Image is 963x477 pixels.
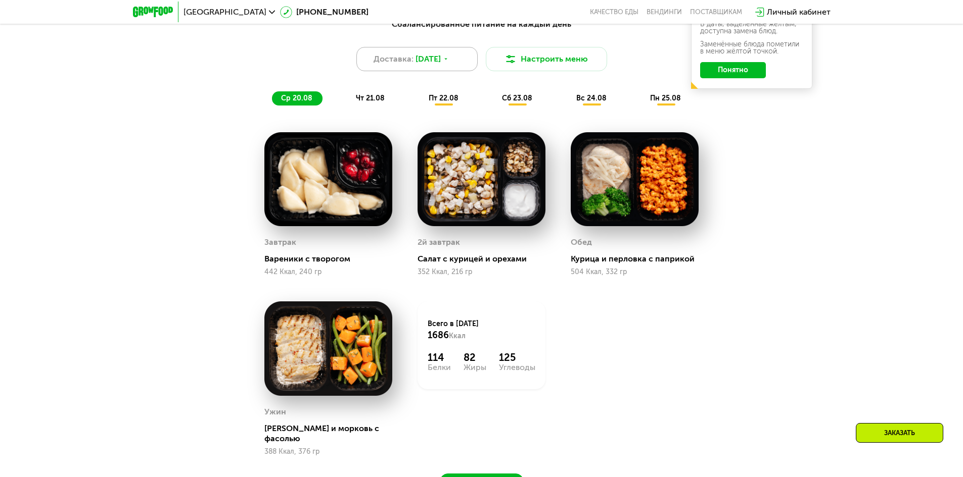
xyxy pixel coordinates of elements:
div: Заменённые блюда пометили в меню жёлтой точкой. [700,41,803,55]
div: Заказать [856,423,943,443]
a: Вендинги [647,8,682,16]
button: Понятно [700,62,766,78]
div: Курица и перловка с паприкой [571,254,707,264]
div: Личный кабинет [767,6,831,18]
div: Всего в [DATE] [428,319,535,341]
div: [PERSON_NAME] и морковь с фасолью [264,423,400,444]
span: [GEOGRAPHIC_DATA] [184,8,266,16]
div: 125 [499,351,535,363]
button: Настроить меню [486,47,607,71]
a: Качество еды [590,8,638,16]
span: чт 21.08 [356,94,385,102]
span: Доставка: [374,53,414,65]
div: Обед [571,235,592,250]
span: пн 25.08 [650,94,681,102]
span: Ккал [449,332,466,340]
div: 388 Ккал, 376 гр [264,448,392,456]
div: 442 Ккал, 240 гр [264,268,392,276]
span: вс 24.08 [576,94,607,102]
span: ср 20.08 [281,94,312,102]
div: 504 Ккал, 332 гр [571,268,699,276]
a: [PHONE_NUMBER] [280,6,369,18]
div: 82 [464,351,486,363]
div: Углеводы [499,363,535,372]
span: сб 23.08 [502,94,532,102]
div: Завтрак [264,235,296,250]
span: пт 22.08 [429,94,458,102]
div: Вареники с творогом [264,254,400,264]
div: Белки [428,363,451,372]
span: [DATE] [416,53,441,65]
div: поставщикам [690,8,742,16]
div: 114 [428,351,451,363]
div: 352 Ккал, 216 гр [418,268,545,276]
div: 2й завтрак [418,235,460,250]
div: В даты, выделенные желтым, доступна замена блюд. [700,21,803,35]
div: Салат с курицей и орехами [418,254,554,264]
span: 1686 [428,330,449,341]
div: Жиры [464,363,486,372]
div: Ужин [264,404,286,419]
div: Сбалансированное питание на каждый день [182,18,781,31]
